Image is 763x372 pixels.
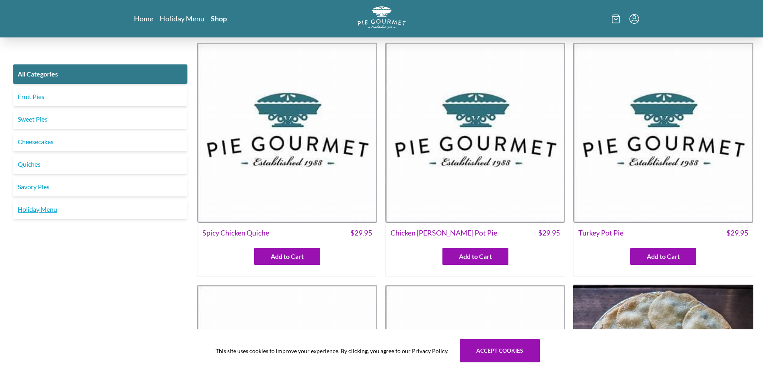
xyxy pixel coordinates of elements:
[211,14,227,23] a: Shop
[385,42,566,223] img: Chicken Curry Pot Pie
[573,42,753,223] img: Turkey Pot Pie
[271,252,304,261] span: Add to Cart
[202,227,269,238] span: Spicy Chicken Quiche
[538,227,560,238] span: $ 29.95
[254,248,320,265] button: Add to Cart
[647,252,680,261] span: Add to Cart
[13,110,187,129] a: Sweet Pies
[578,227,623,238] span: Turkey Pot Pie
[134,14,153,23] a: Home
[216,347,448,355] span: This site uses cookies to improve your experience. By clicking, you agree to our Privacy Policy.
[13,177,187,196] a: Savory Pies
[358,6,406,29] img: logo
[13,200,187,219] a: Holiday Menu
[350,227,372,238] span: $ 29.95
[460,339,540,362] button: Accept cookies
[160,14,204,23] a: Holiday Menu
[630,248,696,265] button: Add to Cart
[13,132,187,151] a: Cheesecakes
[13,64,187,84] a: All Categories
[13,87,187,106] a: Fruit Pies
[459,252,492,261] span: Add to Cart
[442,248,508,265] button: Add to Cart
[629,14,639,24] button: Menu
[391,227,497,238] span: Chicken [PERSON_NAME] Pot Pie
[13,155,187,174] a: Quiches
[197,42,377,223] img: Spicy Chicken Quiche
[358,6,406,31] a: Logo
[726,227,748,238] span: $ 29.95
